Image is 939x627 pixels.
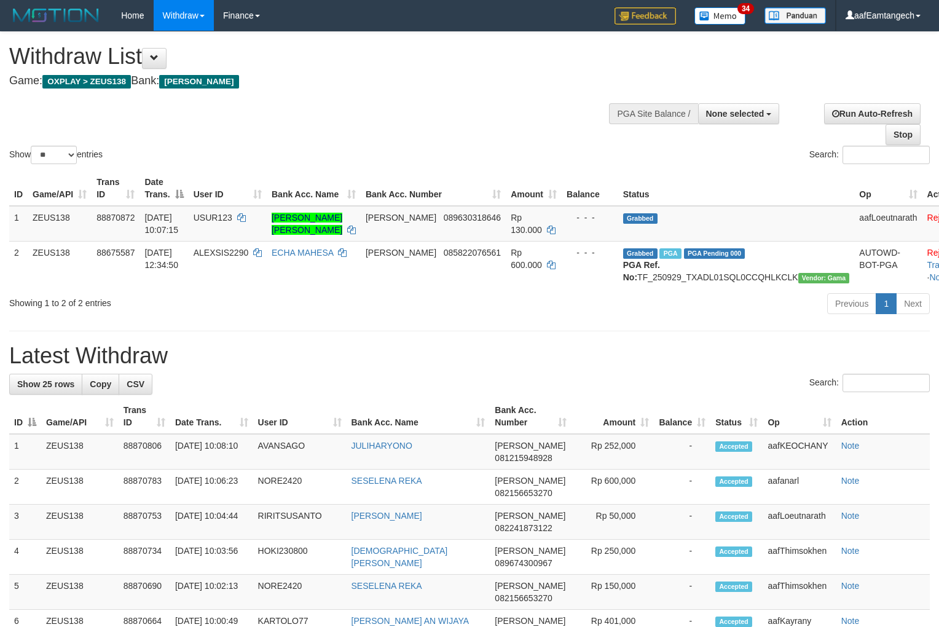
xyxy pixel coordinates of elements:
th: ID [9,171,28,206]
span: [PERSON_NAME] [495,476,565,486]
span: [PERSON_NAME] [495,546,565,556]
td: [DATE] 10:04:44 [170,505,253,540]
th: Action [836,399,930,434]
span: Rp 130.000 [511,213,542,235]
b: PGA Ref. No: [623,260,660,282]
div: PGA Site Balance / [609,103,697,124]
span: Copy [90,379,111,389]
td: ZEUS138 [41,470,119,505]
td: - [654,505,710,540]
td: - [654,575,710,610]
span: [PERSON_NAME] [495,616,565,626]
td: aafLoeutnarath [854,206,922,242]
td: ZEUS138 [41,540,119,575]
span: [PERSON_NAME] [495,441,565,451]
span: [DATE] 10:07:15 [144,213,178,235]
a: Note [841,441,860,451]
td: [DATE] 10:06:23 [170,470,253,505]
th: Status: activate to sort column ascending [710,399,763,434]
td: aafKEOCHANY [763,434,836,470]
td: - [654,470,710,505]
span: Accepted [715,441,752,452]
td: ZEUS138 [28,206,92,242]
span: OXPLAY > ZEUS138 [42,75,131,89]
span: Accepted [715,546,752,557]
th: Amount: activate to sort column ascending [572,399,654,434]
td: aafLoeutnarath [763,505,836,540]
span: Accepted [715,511,752,522]
td: 88870690 [119,575,170,610]
td: NORE2420 [253,575,347,610]
td: RIRITSUSANTO [253,505,347,540]
td: Rp 150,000 [572,575,654,610]
th: Balance: activate to sort column ascending [654,399,710,434]
td: AUTOWD-BOT-PGA [854,241,922,288]
h1: Latest Withdraw [9,344,930,368]
span: Accepted [715,582,752,592]
span: CSV [127,379,144,389]
td: 5 [9,575,41,610]
span: Grabbed [623,248,658,259]
a: Show 25 rows [9,374,82,395]
span: Accepted [715,476,752,487]
a: [DEMOGRAPHIC_DATA][PERSON_NAME] [352,546,448,568]
th: Game/API: activate to sort column ascending [28,171,92,206]
th: Trans ID: activate to sort column ascending [119,399,170,434]
a: [PERSON_NAME] [PERSON_NAME] [272,213,342,235]
span: Accepted [715,617,752,627]
span: Copy 085822076561 to clipboard [444,248,501,258]
td: 1 [9,434,41,470]
td: 1 [9,206,28,242]
div: - - - [567,246,613,259]
span: Copy 089630318646 to clipboard [444,213,501,223]
a: SESELENA REKA [352,581,422,591]
img: Feedback.jpg [615,7,676,25]
th: Bank Acc. Number: activate to sort column ascending [490,399,572,434]
td: 3 [9,505,41,540]
td: 2 [9,241,28,288]
th: Trans ID: activate to sort column ascending [92,171,139,206]
td: 88870783 [119,470,170,505]
a: Note [841,546,860,556]
th: Balance [562,171,618,206]
a: Next [896,293,930,314]
th: ID: activate to sort column descending [9,399,41,434]
td: AVANSAGO [253,434,347,470]
img: panduan.png [764,7,826,24]
span: Vendor URL: https://trx31.1velocity.biz [798,273,850,283]
span: Rp 600.000 [511,248,542,270]
label: Show entries [9,146,103,164]
a: Note [841,476,860,486]
span: [DATE] 12:34:50 [144,248,178,270]
td: ZEUS138 [41,575,119,610]
span: Copy 082156653270 to clipboard [495,488,552,498]
td: aafThimsokhen [763,540,836,575]
a: Copy [82,374,119,395]
td: Rp 252,000 [572,434,654,470]
a: JULIHARYONO [352,441,412,451]
img: MOTION_logo.png [9,6,103,25]
span: Show 25 rows [17,379,74,389]
td: Rp 600,000 [572,470,654,505]
a: 1 [876,293,897,314]
span: [PERSON_NAME] [366,213,436,223]
a: ECHA MAHESA [272,248,333,258]
div: Showing 1 to 2 of 2 entries [9,292,382,309]
a: [PERSON_NAME] AN WIJAYA [352,616,469,626]
th: Bank Acc. Number: activate to sort column ascending [361,171,506,206]
label: Search: [809,146,930,164]
span: [PERSON_NAME] [366,248,436,258]
td: - [654,434,710,470]
span: Copy 089674300967 to clipboard [495,558,552,568]
span: Marked by aafpengsreynich [659,248,681,259]
th: Bank Acc. Name: activate to sort column ascending [267,171,361,206]
h4: Game: Bank: [9,75,614,87]
th: Op: activate to sort column ascending [854,171,922,206]
span: [PERSON_NAME] [159,75,238,89]
a: [PERSON_NAME] [352,511,422,521]
span: 88675587 [96,248,135,258]
span: Grabbed [623,213,658,224]
th: Game/API: activate to sort column ascending [41,399,119,434]
td: Rp 50,000 [572,505,654,540]
td: aafanarl [763,470,836,505]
